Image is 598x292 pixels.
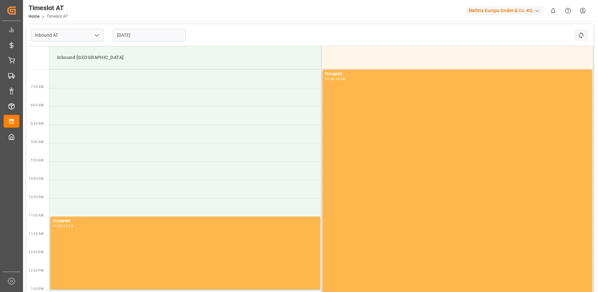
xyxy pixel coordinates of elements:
span: 9:30 AM [31,158,44,162]
span: 12:00 PM [29,250,44,254]
span: 10:30 AM [29,195,44,199]
div: Melitta Europa GmbH & Co. KG [466,6,543,15]
div: 07:00 [325,77,335,80]
div: - [62,224,63,227]
div: Inbound [GEOGRAPHIC_DATA] [55,52,316,64]
div: Timeslot AT [29,3,68,13]
div: Occupied [325,71,589,77]
span: 9:00 AM [31,140,44,144]
button: open menu [92,30,101,40]
div: 13:00 [63,224,73,227]
span: 7:30 AM [31,85,44,89]
span: 1:00 PM [31,287,44,291]
span: 11:00 AM [29,214,44,217]
a: Home [29,14,39,19]
div: - [335,77,336,80]
div: 11:00 [53,224,62,227]
span: 8:30 AM [31,122,44,125]
div: 15:30 [336,77,345,80]
input: DD-MM-YYYY [113,29,186,41]
span: 10:00 AM [29,177,44,180]
button: show 0 new notifications [546,3,561,18]
button: Help Center [561,3,575,18]
input: Type to search/select [31,29,104,41]
span: 12:30 PM [29,269,44,272]
span: 11:30 AM [29,232,44,236]
div: Occupied [53,218,318,224]
span: 8:00 AM [31,103,44,107]
button: Melitta Europa GmbH & Co. KG [466,4,546,17]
